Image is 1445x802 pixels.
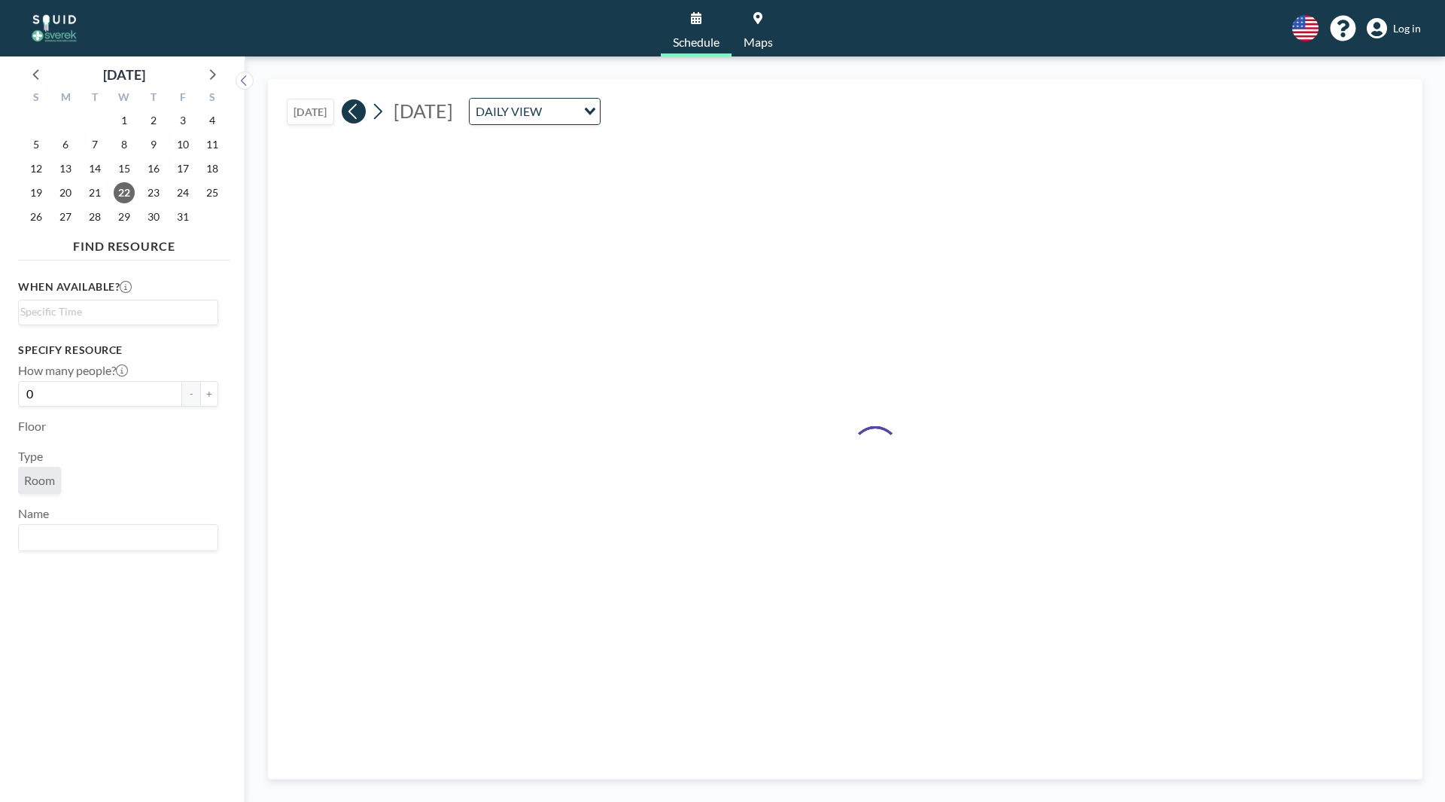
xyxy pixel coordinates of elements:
div: S [22,89,51,108]
div: M [51,89,81,108]
h4: FIND RESOURCE [18,233,230,254]
a: Log in [1367,18,1421,39]
span: Thursday, October 23, 2025 [143,182,164,203]
span: Tuesday, October 7, 2025 [84,134,105,155]
span: Thursday, October 16, 2025 [143,158,164,179]
span: Sunday, October 19, 2025 [26,182,47,203]
label: Name [18,506,49,521]
label: Floor [18,419,46,434]
div: S [197,89,227,108]
span: Friday, October 24, 2025 [172,182,193,203]
span: Friday, October 10, 2025 [172,134,193,155]
h3: Specify resource [18,343,218,357]
div: T [138,89,168,108]
span: Schedule [673,36,719,48]
div: Search for option [19,525,218,550]
span: Saturday, October 25, 2025 [202,182,223,203]
span: Wednesday, October 8, 2025 [114,134,135,155]
span: Friday, October 31, 2025 [172,206,193,227]
div: Search for option [19,300,218,323]
input: Search for option [20,528,209,547]
span: Saturday, October 18, 2025 [202,158,223,179]
span: Monday, October 13, 2025 [55,158,76,179]
span: Monday, October 20, 2025 [55,182,76,203]
span: Thursday, October 30, 2025 [143,206,164,227]
button: - [182,381,200,407]
div: T [81,89,110,108]
span: Saturday, October 11, 2025 [202,134,223,155]
span: Sunday, October 5, 2025 [26,134,47,155]
span: Monday, October 6, 2025 [55,134,76,155]
img: organization-logo [24,14,84,44]
div: Search for option [470,99,600,124]
input: Search for option [20,303,209,320]
div: W [110,89,139,108]
div: [DATE] [103,64,145,85]
span: Wednesday, October 15, 2025 [114,158,135,179]
button: [DATE] [287,99,334,125]
label: Type [18,449,43,464]
span: [DATE] [394,99,453,122]
span: Monday, October 27, 2025 [55,206,76,227]
span: Maps [744,36,773,48]
span: Friday, October 17, 2025 [172,158,193,179]
span: Wednesday, October 22, 2025 [114,182,135,203]
div: F [168,89,197,108]
span: DAILY VIEW [473,102,545,121]
label: How many people? [18,363,128,378]
span: Tuesday, October 28, 2025 [84,206,105,227]
span: Saturday, October 4, 2025 [202,110,223,131]
span: Friday, October 3, 2025 [172,110,193,131]
input: Search for option [546,102,575,121]
span: Log in [1393,22,1421,35]
span: Sunday, October 12, 2025 [26,158,47,179]
span: Room [24,473,55,488]
span: Thursday, October 9, 2025 [143,134,164,155]
span: Tuesday, October 21, 2025 [84,182,105,203]
span: Tuesday, October 14, 2025 [84,158,105,179]
button: + [200,381,218,407]
span: Wednesday, October 1, 2025 [114,110,135,131]
span: Wednesday, October 29, 2025 [114,206,135,227]
span: Sunday, October 26, 2025 [26,206,47,227]
span: Thursday, October 2, 2025 [143,110,164,131]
